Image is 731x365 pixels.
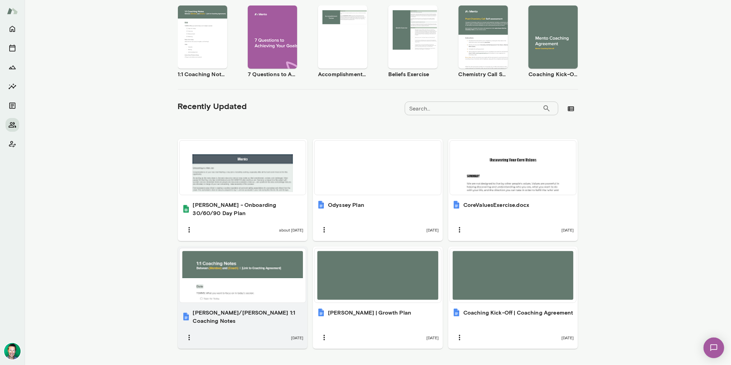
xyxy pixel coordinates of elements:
span: [DATE] [426,227,439,233]
span: [DATE] [561,335,574,340]
h6: Coaching Kick-Off | Coaching Agreement [463,308,573,317]
span: [DATE] [426,335,439,340]
button: Members [5,118,19,132]
h6: Odyssey Plan [328,201,364,209]
img: Coaching Kick-Off | Coaching Agreement [452,308,461,317]
h6: Chemistry Call Self-Assessment [Coaches only] [459,70,508,78]
h6: [PERSON_NAME] | Growth Plan [328,308,411,317]
img: Daniel | Growth Plan [317,308,325,317]
img: Daniel/Brian 1:1 Coaching Notes [182,313,190,321]
h5: Recently Updated [178,101,247,111]
h6: 7 Questions to Achieving Your Goals [248,70,297,78]
span: [DATE] [561,227,574,233]
span: about [DATE] [279,227,303,233]
button: Home [5,22,19,36]
img: Odyssey Plan [317,201,325,209]
h6: Coaching Kick-Off | Coaching Agreement [528,70,578,78]
img: CoreValuesExercise.docx [452,201,461,209]
h6: [PERSON_NAME]/[PERSON_NAME] 1:1 Coaching Notes [193,308,304,325]
button: Growth Plan [5,60,19,74]
h6: Beliefs Exercise [388,70,438,78]
h6: CoreValuesExercise.docx [463,201,529,209]
img: Brian Lawrence [4,343,21,360]
img: Daniel - Onboarding 30/60/90 Day Plan [182,205,190,213]
span: [DATE] [291,335,303,340]
img: Mento [7,4,18,17]
h6: 1:1 Coaching Notes [178,70,227,78]
h6: Accomplishment Tracker [318,70,367,78]
button: Insights [5,80,19,93]
button: Documents [5,99,19,113]
h6: [PERSON_NAME] - Onboarding 30/60/90 Day Plan [193,201,304,217]
button: Client app [5,137,19,151]
button: Sessions [5,41,19,55]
